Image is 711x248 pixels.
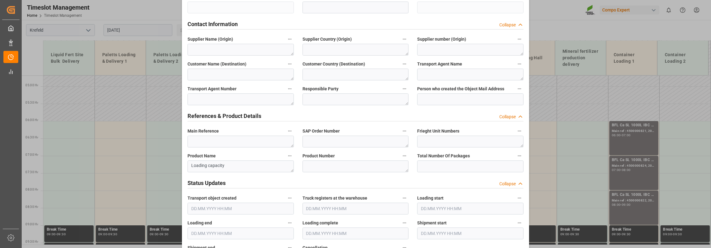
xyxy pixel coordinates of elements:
div: Collapse [499,181,516,187]
span: Total Number Of Packages [417,153,470,159]
input: DD.MM.YYYY HH:MM [303,228,409,239]
span: Customer Country (Destination) [303,61,365,67]
span: Loading start [417,195,444,201]
button: Supplier Name (Origin) [286,35,294,43]
span: Loading end [188,220,212,226]
button: Loading start [515,194,523,202]
input: DD.MM.YYYY HH:MM [188,228,294,239]
button: Customer Name (Destination) [286,60,294,68]
button: SAP Order Number [400,127,408,135]
div: Collapse [499,22,516,28]
button: Responsible Party [400,85,408,93]
button: Shipment start [515,219,523,227]
span: Supplier Country (Origin) [303,36,352,43]
span: Main Reference [188,128,219,134]
input: DD.MM.YYYY HH:MM [188,203,294,214]
button: Transport Agent Number [286,85,294,93]
span: Product Name [188,153,216,159]
button: Transport Agent Name [515,60,523,68]
span: Shipment start [417,220,447,226]
button: Total Number Of Packages [515,152,523,160]
button: Supplier Country (Origin) [400,35,408,43]
span: Responsible Party [303,86,338,92]
span: Transport object created [188,195,236,201]
button: Transport object created [286,194,294,202]
h2: Contact Information [188,20,238,28]
span: Transport Agent Number [188,86,236,92]
span: Product Number [303,153,335,159]
button: Frieght Unit Numbers [515,127,523,135]
input: DD.MM.YYYY HH:MM [303,203,409,214]
span: Transport Agent Name [417,61,462,67]
h2: References & Product Details [188,112,261,120]
h2: Status Updates [188,179,226,187]
input: DD.MM.YYYY HH:MM [417,228,523,239]
button: Person who created the Object Mail Address [515,85,523,93]
button: Loading complete [400,219,408,227]
span: Frieght Unit Numbers [417,128,459,134]
input: DD.MM.YYYY HH:MM [417,203,523,214]
textarea: Loading capacity [188,160,294,172]
span: Supplier Name (Origin) [188,36,233,43]
button: Truck registers at the warehouse [400,194,408,202]
span: Loading complete [303,220,338,226]
button: Supplier number (Origin) [515,35,523,43]
button: Loading end [286,219,294,227]
span: Truck registers at the warehouse [303,195,367,201]
span: Person who created the Object Mail Address [417,86,504,92]
button: Product Name [286,152,294,160]
span: Supplier number (Origin) [417,36,466,43]
button: Customer Country (Destination) [400,60,408,68]
button: Main Reference [286,127,294,135]
div: Collapse [499,114,516,120]
button: Product Number [400,152,408,160]
span: SAP Order Number [303,128,340,134]
span: Customer Name (Destination) [188,61,246,67]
